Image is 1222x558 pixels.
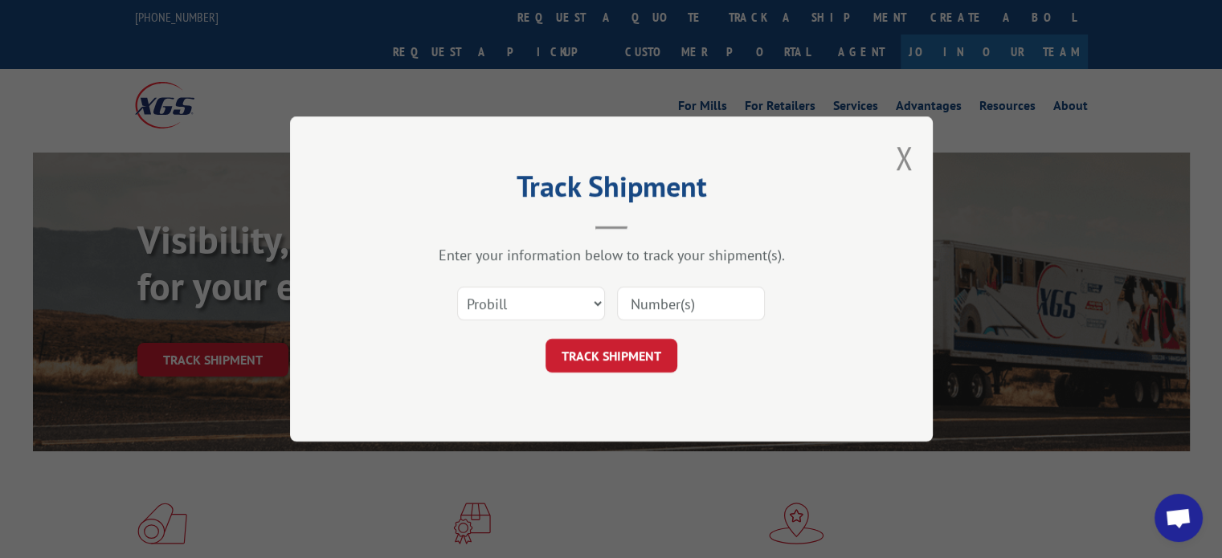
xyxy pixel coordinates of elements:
[617,287,765,320] input: Number(s)
[546,339,677,373] button: TRACK SHIPMENT
[370,246,852,264] div: Enter your information below to track your shipment(s).
[370,175,852,206] h2: Track Shipment
[1155,494,1203,542] div: Open chat
[895,136,913,179] button: Close modal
